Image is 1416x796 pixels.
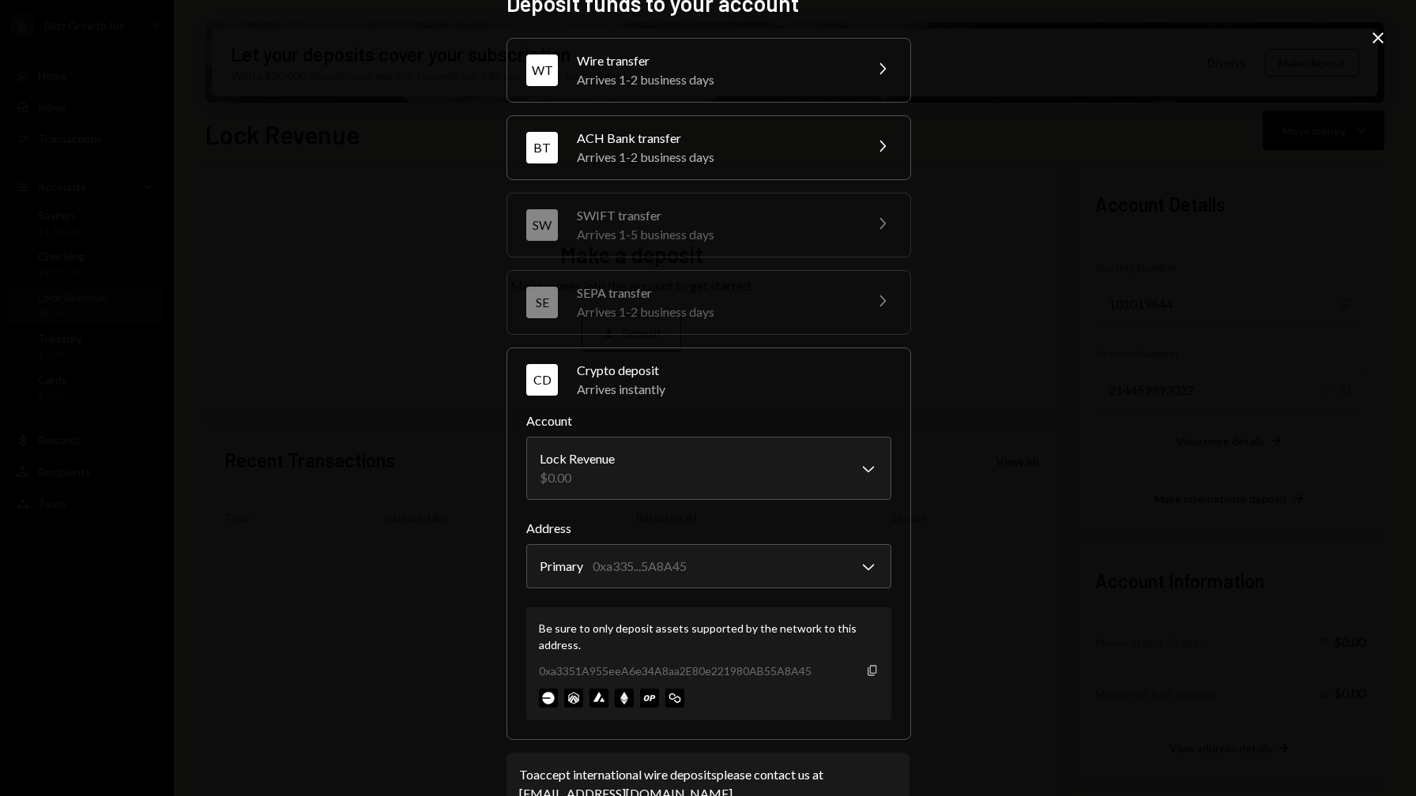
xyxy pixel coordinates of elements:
[615,689,634,708] img: ethereum-mainnet
[526,287,558,318] div: SE
[640,689,659,708] img: optimism-mainnet
[526,519,891,538] label: Address
[507,193,910,257] button: SWSWIFT transferArrives 1-5 business days
[526,209,558,241] div: SW
[507,348,910,411] button: CDCrypto depositArrives instantly
[577,51,853,70] div: Wire transfer
[526,437,891,500] button: Account
[593,557,687,576] div: 0xa335...5A8A45
[577,148,853,167] div: Arrives 1-2 business days
[526,54,558,86] div: WT
[526,364,558,396] div: CD
[577,225,853,244] div: Arrives 1-5 business days
[665,689,684,708] img: polygon-mainnet
[539,663,812,679] div: 0xa3351A955eeA6e34A8aa2E80e221980AB55A8A45
[589,689,608,708] img: avalanche-mainnet
[564,689,583,708] img: arbitrum-mainnet
[526,411,891,720] div: CDCrypto depositArrives instantly
[577,361,891,380] div: Crypto deposit
[507,39,910,102] button: WTWire transferArrives 1-2 business days
[577,380,891,399] div: Arrives instantly
[577,206,853,225] div: SWIFT transfer
[539,620,879,653] div: Be sure to only deposit assets supported by the network to this address.
[526,544,891,588] button: Address
[526,411,891,430] label: Account
[577,70,853,89] div: Arrives 1-2 business days
[577,129,853,148] div: ACH Bank transfer
[507,271,910,334] button: SESEPA transferArrives 1-2 business days
[577,302,853,321] div: Arrives 1-2 business days
[526,132,558,163] div: BT
[539,689,558,708] img: base-mainnet
[577,283,853,302] div: SEPA transfer
[507,116,910,179] button: BTACH Bank transferArrives 1-2 business days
